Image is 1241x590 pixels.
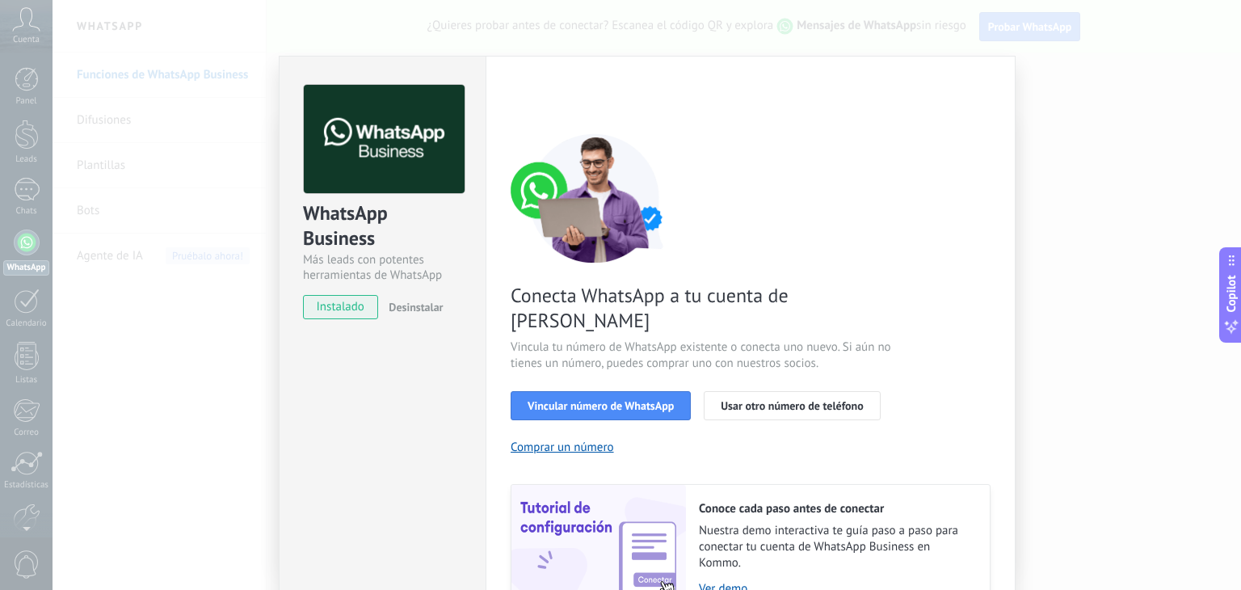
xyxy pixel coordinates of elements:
span: Vincula tu número de WhatsApp existente o conecta uno nuevo. Si aún no tienes un número, puedes c... [511,339,895,372]
img: connect number [511,133,680,263]
button: Comprar un número [511,440,614,455]
span: instalado [304,295,377,319]
div: WhatsApp Business [303,200,462,252]
div: Más leads con potentes herramientas de WhatsApp [303,252,462,283]
h2: Conoce cada paso antes de conectar [699,501,974,516]
button: Desinstalar [382,295,443,319]
span: Desinstalar [389,300,443,314]
button: Vincular número de WhatsApp [511,391,691,420]
span: Nuestra demo interactiva te guía paso a paso para conectar tu cuenta de WhatsApp Business en Kommo. [699,523,974,571]
button: Usar otro número de teléfono [704,391,880,420]
span: Conecta WhatsApp a tu cuenta de [PERSON_NAME] [511,283,895,333]
span: Copilot [1223,276,1239,313]
span: Usar otro número de teléfono [721,400,863,411]
span: Vincular número de WhatsApp [528,400,674,411]
img: logo_main.png [304,85,465,194]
